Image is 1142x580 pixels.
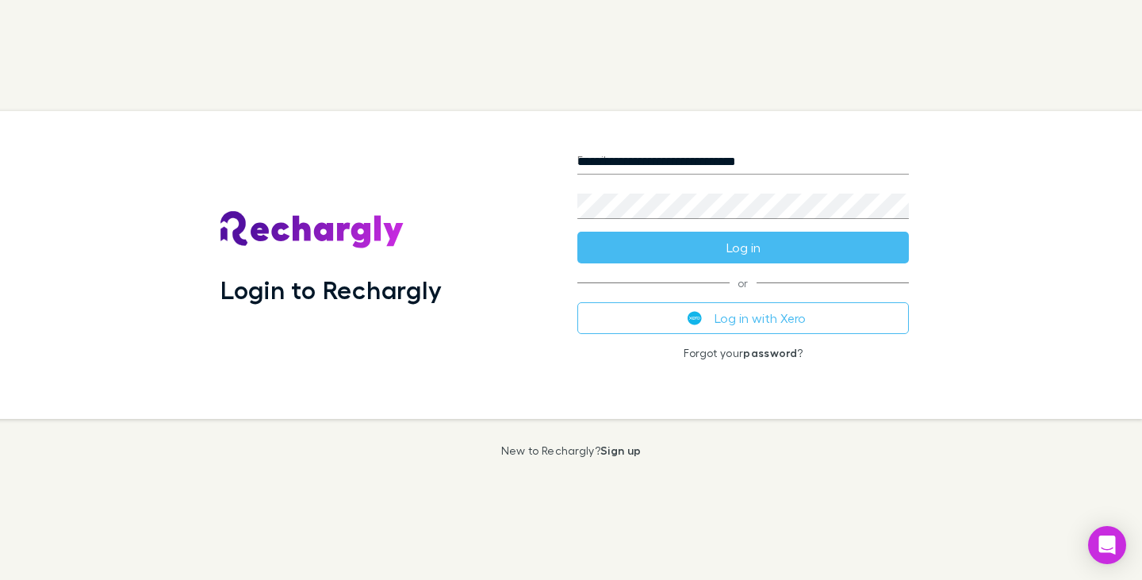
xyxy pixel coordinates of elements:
img: Xero's logo [688,311,702,325]
span: or [577,282,909,283]
img: Rechargly's Logo [220,211,404,249]
p: Forgot your ? [577,347,909,359]
a: Sign up [600,444,641,457]
button: Log in [577,232,909,263]
h1: Login to Rechargly [220,275,442,305]
div: Open Intercom Messenger [1088,526,1126,564]
a: password [743,346,797,359]
button: Log in with Xero [577,302,909,334]
p: New to Rechargly? [501,444,642,457]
